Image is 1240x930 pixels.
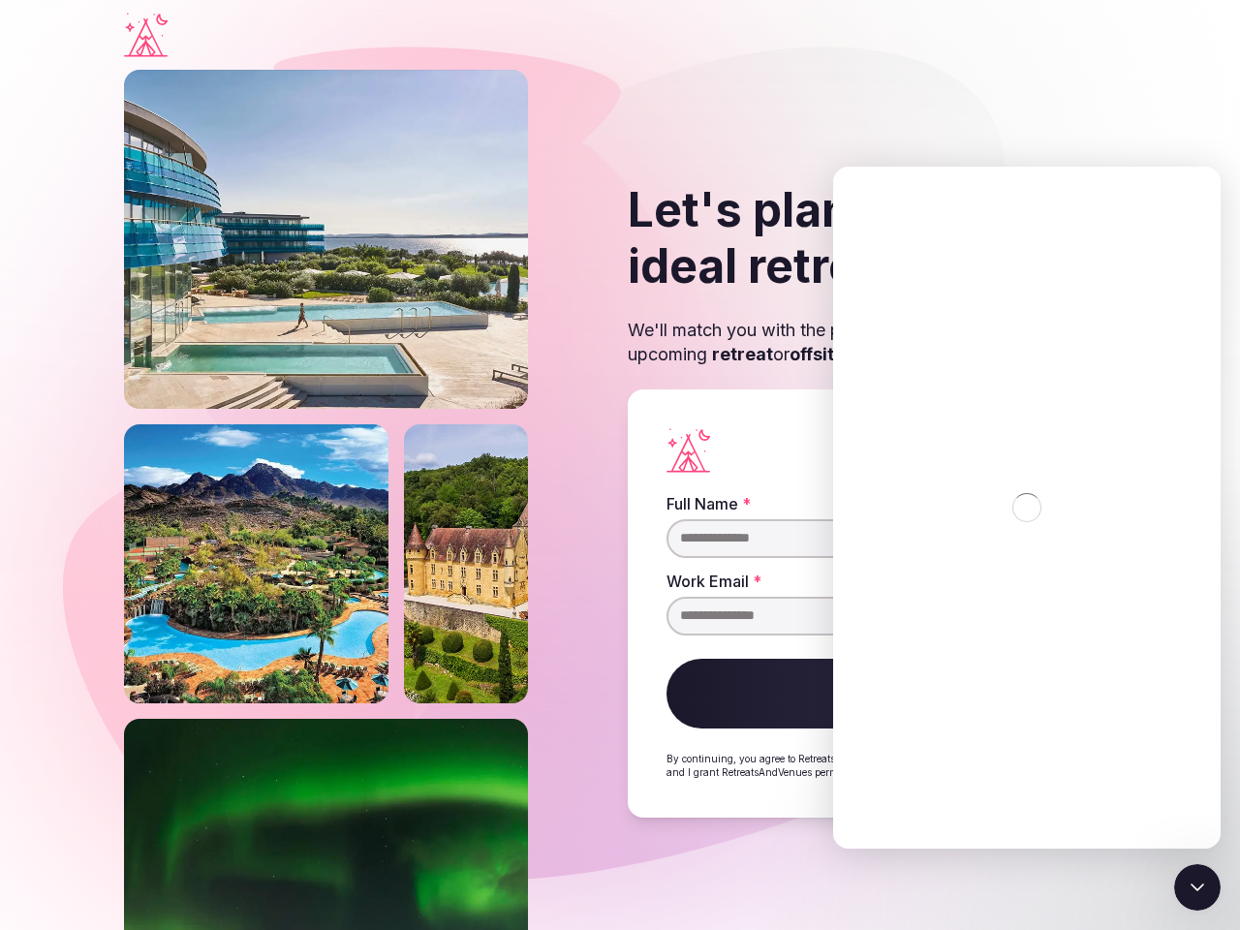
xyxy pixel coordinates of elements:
label: Full Name [666,496,864,511]
iframe: Intercom live chat [1174,864,1221,911]
a: Visit the homepage [124,13,168,57]
p: We'll match you with the perfect retreat venue for your upcoming or [628,318,1116,366]
img: Falkensteiner outdoor resort with pools [124,44,528,383]
iframe: Intercom live chat [833,167,1221,849]
p: By continuing, you agree to RetreatsAndVenues' , our , and I grant RetreatsAndVenues permission t... [666,752,1077,779]
button: Continue [666,659,1077,728]
label: Work Email [666,573,864,589]
img: Castle on a slope [404,398,528,677]
img: Phoenix river ranch resort [124,398,388,677]
h2: Let's plan your ideal retreat. [628,182,1116,294]
strong: retreat [712,344,773,364]
strong: offsite [790,344,845,364]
